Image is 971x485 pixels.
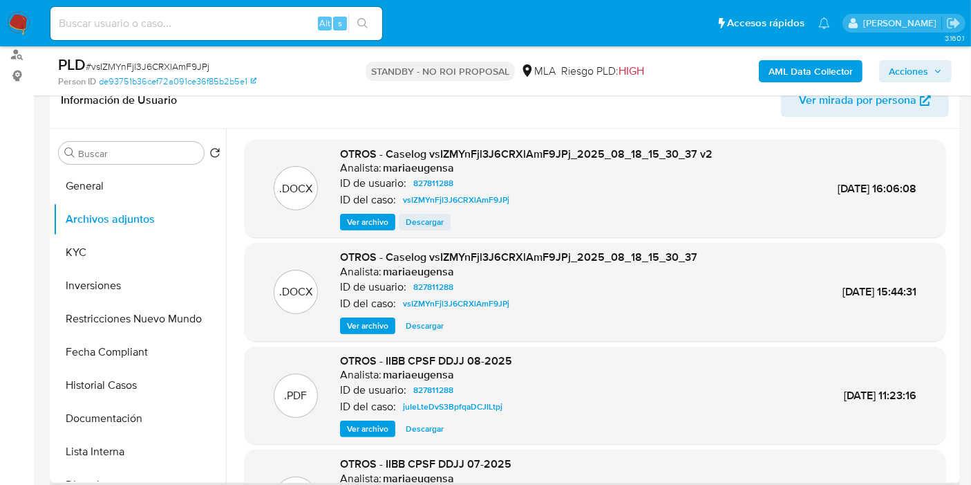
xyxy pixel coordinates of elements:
[279,181,312,196] p: .DOCX
[340,400,396,414] p: ID del caso:
[340,193,396,207] p: ID del caso:
[759,60,862,82] button: AML Data Collector
[413,382,453,399] span: 827811288
[403,192,509,208] span: vsIZMYnFjl3J6CRXlAmF9JPj
[406,215,444,229] span: Descargar
[340,280,406,294] p: ID de usuario:
[347,215,388,229] span: Ver archivo
[58,75,96,88] b: Person ID
[799,84,916,117] span: Ver mirada por persona
[340,318,395,334] button: Ver archivo
[285,388,308,403] p: .PDF
[844,387,916,403] span: [DATE] 11:23:16
[347,422,388,436] span: Ver archivo
[945,33,964,44] span: 3.160.1
[340,368,381,382] p: Analista:
[408,175,459,192] a: 827811288
[397,399,508,415] a: juIeLteDvS3BpfqaDCJILtpj
[340,214,395,230] button: Ver archivo
[561,64,644,79] span: Riesgo PLD:
[53,435,226,468] button: Lista Interna
[340,421,395,437] button: Ver archivo
[413,175,453,192] span: 827811288
[406,422,444,436] span: Descargar
[53,302,226,336] button: Restricciones Nuevo Mundo
[319,17,330,30] span: Alt
[340,176,406,190] p: ID de usuario:
[399,214,451,230] button: Descargar
[399,318,451,334] button: Descargar
[53,203,226,236] button: Archivos adjuntos
[53,336,226,369] button: Fecha Compliant
[61,93,177,107] h1: Información de Usuario
[338,17,342,30] span: s
[340,146,713,162] span: OTROS - Caselog vsIZMYnFjl3J6CRXlAmF9JPj_2025_08_18_15_30_37 v2
[889,60,928,82] span: Acciones
[838,181,916,196] span: [DATE] 16:06:08
[397,192,515,208] a: vsIZMYnFjl3J6CRXlAmF9JPj
[366,62,515,81] p: STANDBY - NO ROI PROPOSAL
[399,421,451,437] button: Descargar
[86,60,209,73] span: # vsIZMYnFjl3J6CRXlAmF9JPj
[403,295,509,312] span: vsIZMYnFjl3J6CRXlAmF9JPj
[209,147,220,163] button: Volver al orden por defecto
[408,382,459,399] a: 827811288
[413,279,453,295] span: 827811288
[769,60,853,82] b: AML Data Collector
[58,53,86,75] b: PLD
[279,284,312,300] p: .DOCX
[383,161,454,175] h6: mariaeugensa
[340,265,381,279] p: Analista:
[383,265,454,279] h6: mariaeugensa
[520,64,556,79] div: MLA
[53,236,226,269] button: KYC
[340,161,381,175] p: Analista:
[53,170,226,203] button: General
[78,147,198,160] input: Buscar
[340,249,697,265] span: OTROS - Caselog vsIZMYnFjl3J6CRXlAmF9JPj_2025_08_18_15_30_37
[340,456,511,472] span: OTROS - IIBB CPSF DDJJ 07-2025
[397,295,515,312] a: vsIZMYnFjl3J6CRXlAmF9JPj
[50,15,382,33] input: Buscar usuario o caso...
[340,353,512,369] span: OTROS - IIBB CPSF DDJJ 08-2025
[99,75,256,88] a: de93751b36cef72a091ce36f85b2b5e1
[863,17,941,30] p: andres.vilosio@mercadolibre.com
[348,14,377,33] button: search-icon
[408,279,459,295] a: 827811288
[879,60,952,82] button: Acciones
[53,402,226,435] button: Documentación
[340,383,406,397] p: ID de usuario:
[53,269,226,302] button: Inversiones
[781,84,949,117] button: Ver mirada por persona
[403,399,502,415] span: juIeLteDvS3BpfqaDCJILtpj
[53,369,226,402] button: Historial Casos
[340,297,396,311] p: ID del caso:
[727,16,804,30] span: Accesos rápidos
[842,284,916,300] span: [DATE] 15:44:31
[619,63,644,79] span: HIGH
[64,147,75,158] button: Buscar
[406,319,444,333] span: Descargar
[347,319,388,333] span: Ver archivo
[946,16,961,30] a: Salir
[383,368,454,382] h6: mariaeugensa
[818,17,830,29] a: Notificaciones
